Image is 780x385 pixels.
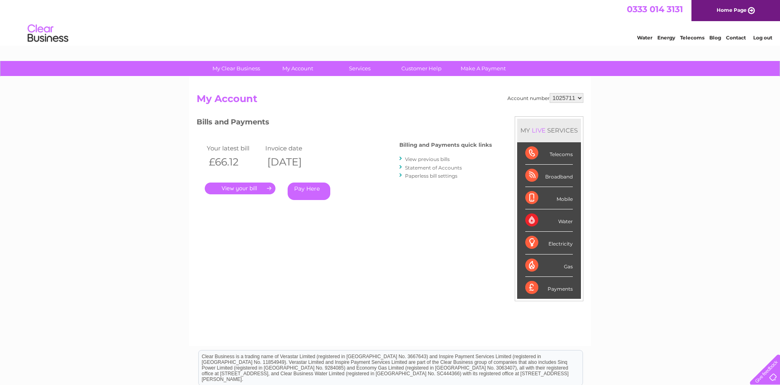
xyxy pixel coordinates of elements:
[326,61,393,76] a: Services
[525,232,573,254] div: Electricity
[205,183,275,194] a: .
[530,126,547,134] div: LIVE
[197,93,583,109] h2: My Account
[263,154,322,170] th: [DATE]
[450,61,517,76] a: Make A Payment
[197,116,492,131] h3: Bills and Payments
[637,35,652,41] a: Water
[405,173,457,179] a: Paperless bill settings
[627,4,683,14] a: 0333 014 3131
[726,35,746,41] a: Contact
[680,35,704,41] a: Telecoms
[517,119,581,142] div: MY SERVICES
[205,143,263,154] td: Your latest bill
[525,142,573,165] div: Telecoms
[525,209,573,232] div: Water
[288,183,330,200] a: Pay Here
[753,35,772,41] a: Log out
[199,4,583,39] div: Clear Business is a trading name of Verastar Limited (registered in [GEOGRAPHIC_DATA] No. 3667643...
[399,142,492,148] h4: Billing and Payments quick links
[405,156,450,162] a: View previous bills
[525,187,573,209] div: Mobile
[709,35,721,41] a: Blog
[525,165,573,187] div: Broadband
[657,35,675,41] a: Energy
[405,165,462,171] a: Statement of Accounts
[388,61,455,76] a: Customer Help
[263,143,322,154] td: Invoice date
[203,61,270,76] a: My Clear Business
[264,61,331,76] a: My Account
[525,254,573,277] div: Gas
[27,21,69,46] img: logo.png
[525,277,573,299] div: Payments
[507,93,583,103] div: Account number
[205,154,263,170] th: £66.12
